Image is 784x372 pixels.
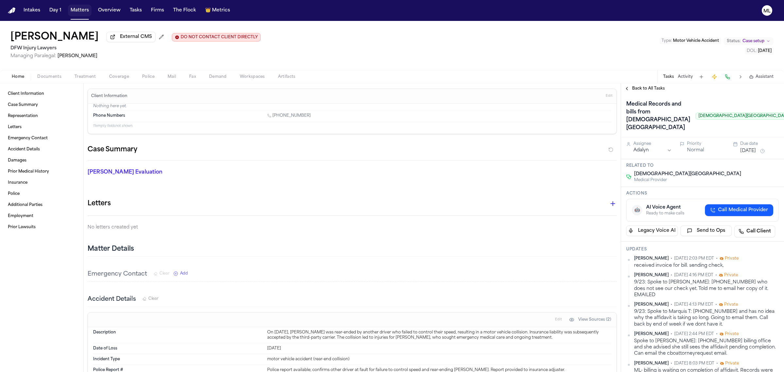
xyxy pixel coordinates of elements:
[267,330,611,340] div: On [DATE], [PERSON_NAME] was rear-ended by another driver who failed to control their speed, resu...
[171,5,199,16] button: The Flock
[634,361,669,366] span: [PERSON_NAME]
[674,361,714,366] span: [DATE] 8:03 PM EDT
[758,49,772,53] span: [DATE]
[148,5,167,16] button: Firms
[716,331,718,337] span: •
[626,191,779,196] h3: Actions
[173,271,188,276] button: Add New
[68,5,91,16] button: Matters
[142,74,155,79] span: Police
[745,48,774,54] button: Edit DOL: 2025-07-08
[21,5,43,16] button: Intakes
[168,74,176,79] span: Mail
[47,5,64,16] button: Day 1
[674,256,714,261] span: [DATE] 2:03 PM EDT
[634,302,669,307] span: [PERSON_NAME]
[93,113,125,118] span: Phone Numbers
[634,171,741,178] span: [DEMOGRAPHIC_DATA][GEOGRAPHIC_DATA]
[154,271,170,276] button: Clear Emergency Contact
[95,5,123,16] button: Overview
[759,147,766,155] button: Snooze task
[203,5,233,16] button: crownMetrics
[88,168,259,176] p: [PERSON_NAME] Evaluation
[181,35,258,40] span: DO NOT CONTACT CLIENT DIRECTLY
[5,100,78,110] a: Case Summary
[633,141,672,146] div: Assignee
[705,204,773,216] button: Call Medical Provider
[674,331,714,337] span: [DATE] 2:44 PM EDT
[634,207,640,213] span: 🤖
[725,256,739,261] span: Private
[10,44,261,52] h2: DFW Injury Lawyers
[5,89,78,99] a: Client Information
[57,54,97,59] span: [PERSON_NAME]
[740,141,779,146] div: Due date
[632,86,665,91] span: Back to All Tasks
[687,141,726,146] div: Priority
[93,104,611,110] p: Nothing here yet.
[634,331,669,337] span: [PERSON_NAME]
[671,273,672,278] span: •
[5,133,78,144] a: Emergency Contact
[743,39,764,44] span: Case setup
[159,271,170,276] span: Clear
[148,296,158,301] span: Clear
[680,226,732,236] button: Send to Ops
[5,178,78,188] a: Insurance
[756,74,774,79] span: Assistant
[172,33,261,42] button: Edit client contact restriction
[626,163,779,168] h3: Related to
[180,271,188,276] span: Add
[724,37,774,45] button: Change status from Case setup
[724,273,738,278] span: Private
[671,361,672,366] span: •
[88,270,147,279] h3: Emergency Contact
[5,211,78,221] a: Employment
[8,8,16,14] a: Home
[189,74,196,79] span: Fax
[749,74,774,79] button: Assistant
[93,346,263,351] dt: Date of Loss
[93,330,263,340] dt: Description
[621,86,668,91] button: Back to All Tasks
[142,296,158,301] button: Clear Accident Details
[660,38,721,44] button: Edit Type: Motor Vehicle Accident
[90,93,129,99] h3: Client Information
[5,155,78,166] a: Damages
[606,94,612,98] span: Edit
[674,302,713,307] span: [DATE] 4:13 PM EDT
[634,338,779,357] div: Spoke to [PERSON_NAME]: [PHONE_NUMBER] billing office and she advised she still sees the affidavi...
[671,331,672,337] span: •
[634,273,669,278] span: [PERSON_NAME]
[93,357,263,362] dt: Incident Type
[267,113,311,118] a: Call 1 (469) 585-2249
[5,189,78,199] a: Police
[634,256,669,261] span: [PERSON_NAME]
[725,361,739,366] span: Private
[710,72,719,81] button: Create Immediate Task
[687,147,704,154] button: Normal
[127,5,144,16] button: Tasks
[5,222,78,232] a: Prior Lawsuits
[740,148,756,154] button: [DATE]
[661,39,672,43] span: Type :
[725,331,739,337] span: Private
[10,31,99,43] button: Edit matter name
[5,111,78,121] a: Representation
[634,279,779,298] div: 9/23: Spoke to [PERSON_NAME]: [PHONE_NUMBER] who does not see our check yet. Told me to email her...
[604,91,614,101] button: Edit
[106,32,155,42] button: External CMS
[646,211,684,216] div: Ready to make calls
[5,166,78,177] a: Prior Medical History
[240,74,265,79] span: Workspaces
[678,74,693,79] button: Activity
[74,74,96,79] span: Treatment
[697,72,706,81] button: Add Task
[555,317,562,322] span: Edit
[109,74,129,79] span: Coverage
[646,204,684,211] div: AI Voice Agent
[10,54,56,59] span: Managing Paralegal:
